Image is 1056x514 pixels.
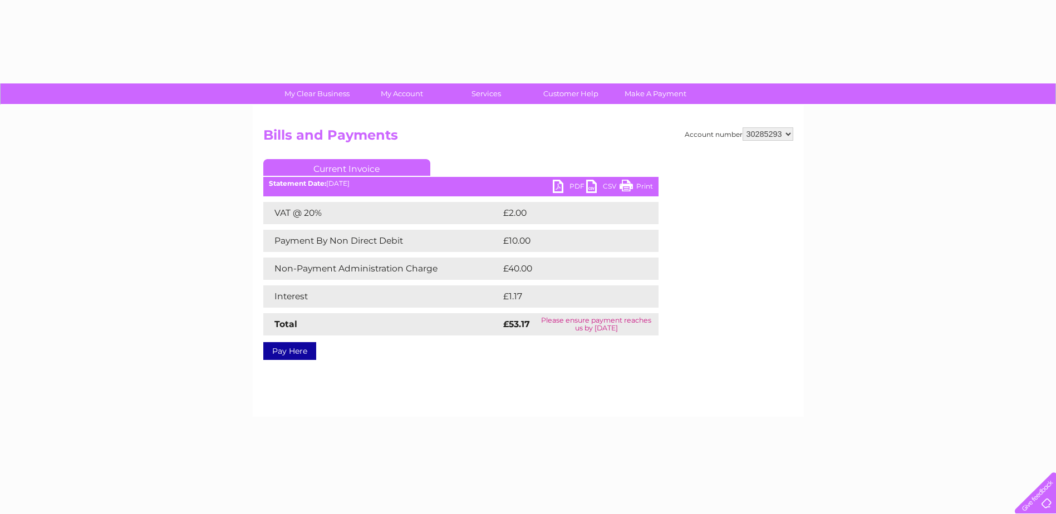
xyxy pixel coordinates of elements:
[263,342,316,360] a: Pay Here
[263,159,430,176] a: Current Invoice
[263,285,500,308] td: Interest
[500,202,633,224] td: £2.00
[274,319,297,329] strong: Total
[534,313,658,335] td: Please ensure payment reaches us by [DATE]
[263,230,500,252] td: Payment By Non Direct Debit
[503,319,530,329] strong: £53.17
[263,127,793,149] h2: Bills and Payments
[500,258,637,280] td: £40.00
[610,83,701,104] a: Make A Payment
[525,83,617,104] a: Customer Help
[271,83,363,104] a: My Clear Business
[263,180,659,187] div: [DATE]
[263,258,500,280] td: Non-Payment Administration Charge
[500,230,636,252] td: £10.00
[440,83,532,104] a: Services
[620,180,653,196] a: Print
[269,179,326,187] b: Statement Date:
[500,285,629,308] td: £1.17
[263,202,500,224] td: VAT @ 20%
[553,180,586,196] a: PDF
[685,127,793,141] div: Account number
[586,180,620,196] a: CSV
[356,83,448,104] a: My Account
